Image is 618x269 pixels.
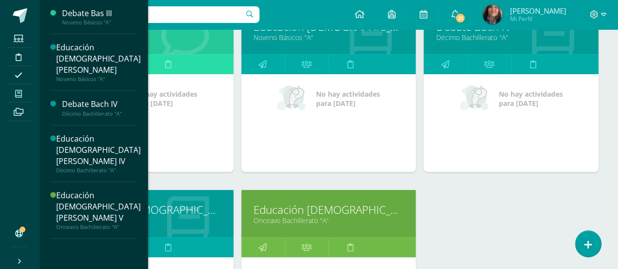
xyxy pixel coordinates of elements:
a: Educación [DEMOGRAPHIC_DATA][PERSON_NAME]Noveno Básicos "A" [56,42,141,83]
div: Educación [DEMOGRAPHIC_DATA][PERSON_NAME] [56,42,141,76]
a: Debate Bach IVDécimo Bachillerato "A" [62,99,136,117]
div: Noveno Básicos "A" [62,19,136,26]
div: Décimo Bachillerato "A" [62,110,136,117]
span: [PERSON_NAME] [510,6,566,16]
div: Debate Bas III [62,8,136,19]
a: Décimo Bachillerato "A" [436,33,586,42]
div: Décimo Bachillerato "A" [56,167,141,174]
a: Educación [DEMOGRAPHIC_DATA][PERSON_NAME] V [254,202,404,217]
a: Educación [DEMOGRAPHIC_DATA][PERSON_NAME] IVDécimo Bachillerato "A" [56,133,141,174]
span: No hay actividades para [DATE] [133,89,197,108]
img: 4a670a1482afde15e9519be56e5ae8a2.png [483,5,502,24]
div: Debate Bach IV [62,99,136,110]
a: Debate Bas IIINoveno Básicos "A" [62,8,136,26]
img: no_activities_small.png [460,84,492,113]
input: Busca un usuario... [45,6,259,23]
a: Noveno Básicos "A" [254,33,404,42]
div: Noveno Básicos "A" [56,76,141,83]
div: Educación [DEMOGRAPHIC_DATA][PERSON_NAME] V [56,190,141,224]
span: Mi Perfil [510,15,566,23]
div: Educación [DEMOGRAPHIC_DATA][PERSON_NAME] IV [56,133,141,167]
span: 21 [455,13,466,23]
div: Onceavo Bachillerato "A" [56,224,141,230]
span: No hay actividades para [DATE] [499,89,563,108]
a: Onceavo Bachillerato "A" [254,216,404,225]
a: Educación [DEMOGRAPHIC_DATA][PERSON_NAME] VOnceavo Bachillerato "A" [56,190,141,230]
span: No hay actividades para [DATE] [316,89,380,108]
img: no_activities_small.png [277,84,309,113]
